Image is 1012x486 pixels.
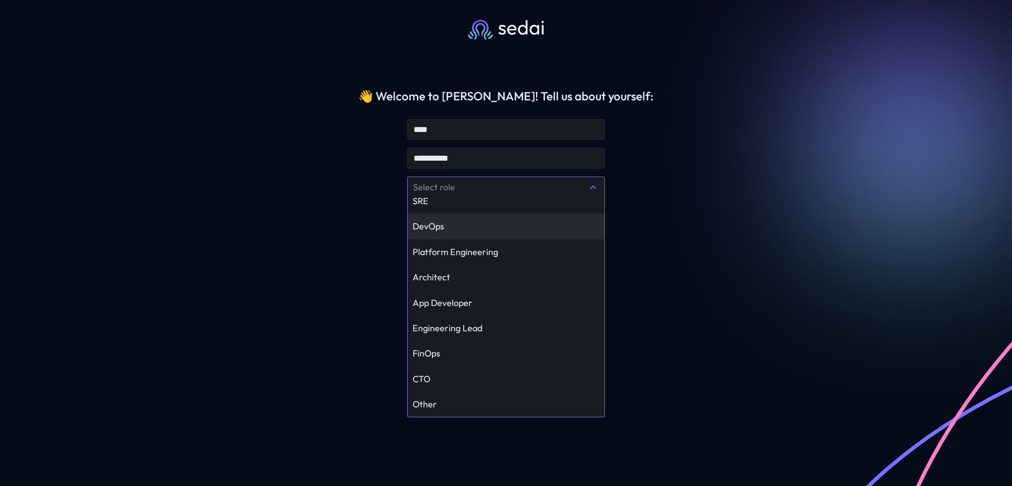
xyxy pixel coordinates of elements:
div: Architect [413,271,599,283]
div: Other [413,398,599,410]
div: Platform Engineering [413,246,599,258]
div: App Developer [413,297,599,309]
div: SRE [413,195,599,207]
div: FinOps [413,348,599,359]
div: Engineering Lead [413,322,599,334]
div: Select role [413,181,587,193]
div: DevOps [413,221,599,232]
div: 👋 Welcome to [PERSON_NAME]! Tell us about yourself: [358,89,654,103]
div: CTO [413,373,599,385]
